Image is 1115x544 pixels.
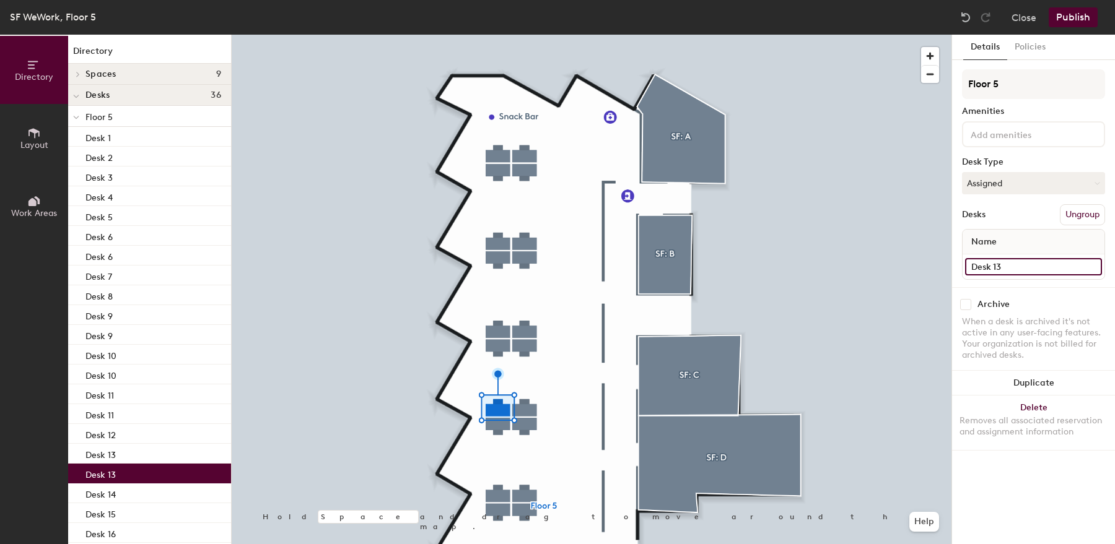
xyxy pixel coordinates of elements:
div: Removes all associated reservation and assignment information [960,415,1108,438]
p: Desk 5 [85,209,113,223]
button: Close [1012,7,1036,27]
span: 9 [216,69,221,79]
p: Desk 13 [85,446,116,460]
h1: Directory [68,45,231,64]
p: Desk 6 [85,248,113,262]
p: Desk 1 [85,129,111,144]
span: Desks [85,90,110,100]
p: Desk 9 [85,327,113,342]
span: 36 [211,90,221,100]
div: SF WeWork, Floor 5 [10,9,96,25]
p: Desk 7 [85,268,112,282]
span: Name [965,231,1003,253]
span: Floor 5 [85,112,113,123]
button: Assigned [962,172,1105,194]
p: Desk 14 [85,486,116,500]
button: Details [963,35,1007,60]
p: Desk 10 [85,347,116,361]
p: Desk 8 [85,288,113,302]
div: Desk Type [962,157,1105,167]
div: Desks [962,210,986,220]
p: Desk 15 [85,506,116,520]
p: Desk 3 [85,169,113,183]
span: Directory [15,72,53,82]
p: Desk 6 [85,228,113,243]
p: Desk 16 [85,525,116,540]
button: Help [909,512,939,532]
p: Desk 11 [85,407,114,421]
input: Unnamed desk [965,258,1102,275]
span: Spaces [85,69,116,79]
p: Desk 10 [85,367,116,381]
button: Policies [1007,35,1053,60]
img: Undo [960,11,972,24]
p: Desk 9 [85,308,113,322]
button: Duplicate [952,371,1115,395]
p: Desk 11 [85,387,114,401]
div: When a desk is archived it's not active in any user-facing features. Your organization is not bil... [962,316,1105,361]
img: Redo [979,11,992,24]
div: Archive [977,300,1010,309]
input: Add amenities [968,126,1080,141]
div: Amenities [962,106,1105,116]
button: Ungroup [1060,204,1105,225]
p: Desk 13 [85,466,116,480]
button: Publish [1049,7,1098,27]
p: Desk 2 [85,149,113,163]
span: Work Areas [11,208,57,218]
button: DeleteRemoves all associated reservation and assignment information [952,395,1115,450]
span: Layout [20,140,48,150]
p: Desk 12 [85,426,116,441]
p: Desk 4 [85,189,113,203]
